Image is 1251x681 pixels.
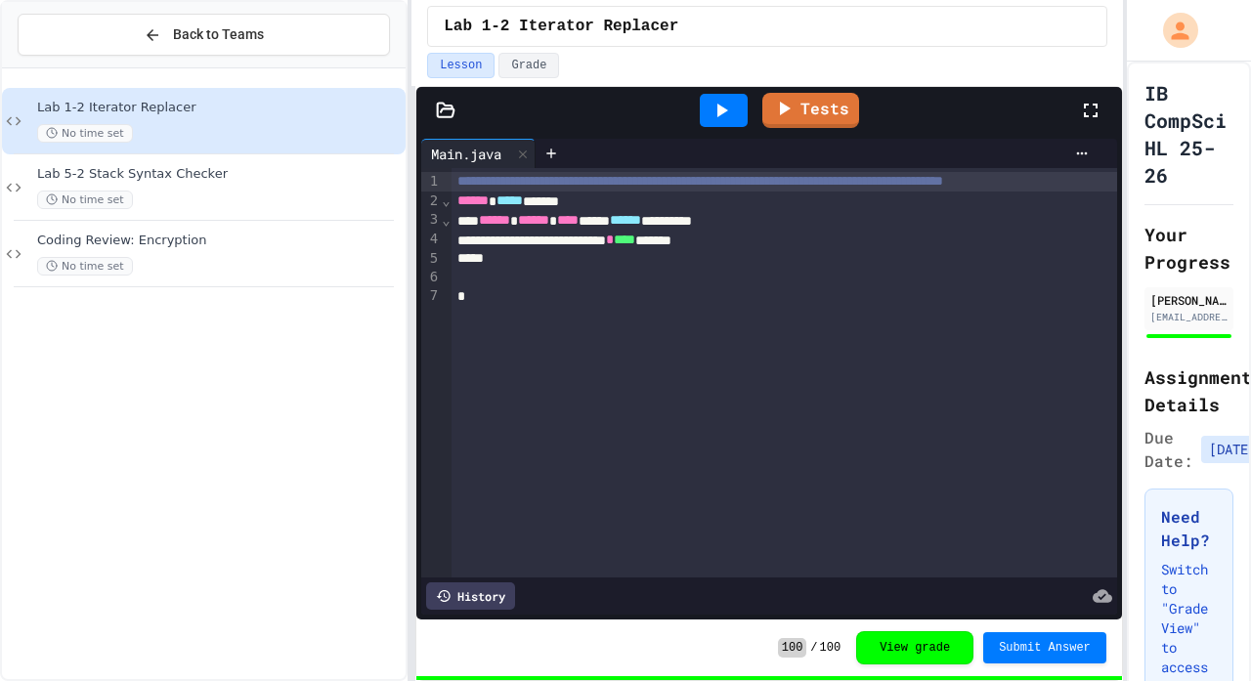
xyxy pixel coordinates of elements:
div: 5 [421,249,441,268]
div: Main.java [421,144,511,164]
div: 6 [421,268,441,286]
div: 1 [421,172,441,192]
span: Due Date: [1144,426,1193,473]
div: 4 [421,230,441,249]
button: View grade [856,631,973,664]
span: No time set [37,257,133,276]
div: My Account [1143,8,1203,53]
span: No time set [37,191,133,209]
a: Tests [762,93,859,128]
span: Back to Teams [173,24,264,45]
span: 100 [778,638,807,658]
div: 3 [421,210,441,230]
span: 100 [820,640,841,656]
div: 2 [421,192,441,211]
span: Submit Answer [999,640,1091,656]
span: Lab 1-2 Iterator Replacer [444,15,678,38]
h1: IB CompSci HL 25-26 [1144,79,1233,189]
button: Submit Answer [983,632,1106,663]
button: Lesson [427,53,495,78]
span: Coding Review: Encryption [37,233,402,249]
span: / [810,640,817,656]
div: Main.java [421,139,536,168]
span: Lab 5-2 Stack Syntax Checker [37,166,402,183]
span: Lab 1-2 Iterator Replacer [37,100,402,116]
h3: Need Help? [1161,505,1217,552]
div: 7 [421,286,441,305]
span: Fold line [441,212,451,228]
div: History [426,582,515,610]
div: [EMAIL_ADDRESS][DOMAIN_NAME] [1150,310,1228,324]
h2: Your Progress [1144,221,1233,276]
button: Back to Teams [18,14,390,56]
button: Grade [498,53,559,78]
span: No time set [37,124,133,143]
div: [PERSON_NAME] (Student) [1150,291,1228,309]
h2: Assignment Details [1144,363,1233,418]
span: Fold line [441,192,451,208]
